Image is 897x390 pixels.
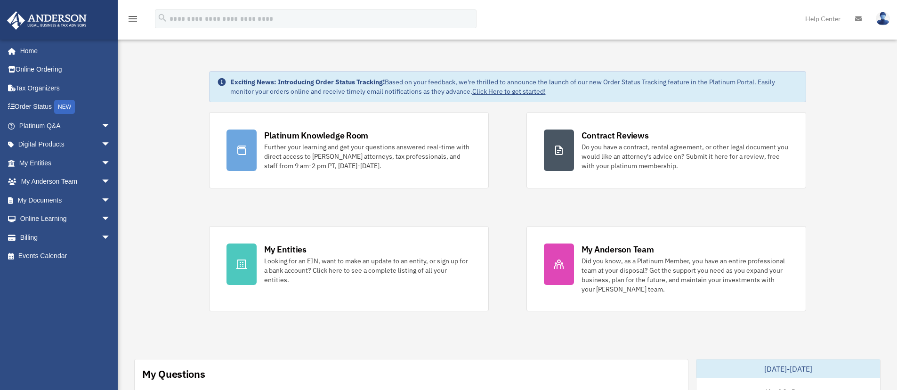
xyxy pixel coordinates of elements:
div: Contract Reviews [582,130,649,141]
a: My Entitiesarrow_drop_down [7,154,125,172]
a: Billingarrow_drop_down [7,228,125,247]
a: Platinum Knowledge Room Further your learning and get your questions answered real-time with dire... [209,112,489,188]
div: Based on your feedback, we're thrilled to announce the launch of our new Order Status Tracking fe... [230,77,798,96]
div: Did you know, as a Platinum Member, you have an entire professional team at your disposal? Get th... [582,256,789,294]
span: arrow_drop_down [101,191,120,210]
span: arrow_drop_down [101,172,120,192]
div: My Entities [264,244,307,255]
span: arrow_drop_down [101,135,120,154]
div: Platinum Knowledge Room [264,130,369,141]
div: My Questions [142,367,205,381]
i: menu [127,13,138,24]
a: Online Learningarrow_drop_down [7,210,125,228]
a: My Anderson Team Did you know, as a Platinum Member, you have an entire professional team at your... [526,226,806,311]
span: arrow_drop_down [101,228,120,247]
a: menu [127,16,138,24]
span: arrow_drop_down [101,210,120,229]
a: Home [7,41,120,60]
div: Further your learning and get your questions answered real-time with direct access to [PERSON_NAM... [264,142,471,171]
span: arrow_drop_down [101,116,120,136]
a: My Entities Looking for an EIN, want to make an update to an entity, or sign up for a bank accoun... [209,226,489,311]
a: Click Here to get started! [472,87,546,96]
a: Online Ordering [7,60,125,79]
a: My Anderson Teamarrow_drop_down [7,172,125,191]
span: arrow_drop_down [101,154,120,173]
img: User Pic [876,12,890,25]
div: Do you have a contract, rental agreement, or other legal document you would like an attorney's ad... [582,142,789,171]
strong: Exciting News: Introducing Order Status Tracking! [230,78,385,86]
div: My Anderson Team [582,244,654,255]
div: [DATE]-[DATE] [696,359,880,378]
a: Order StatusNEW [7,97,125,117]
a: Platinum Q&Aarrow_drop_down [7,116,125,135]
img: Anderson Advisors Platinum Portal [4,11,89,30]
a: Events Calendar [7,247,125,266]
i: search [157,13,168,23]
div: Looking for an EIN, want to make an update to an entity, or sign up for a bank account? Click her... [264,256,471,284]
div: NEW [54,100,75,114]
a: Contract Reviews Do you have a contract, rental agreement, or other legal document you would like... [526,112,806,188]
a: Tax Organizers [7,79,125,97]
a: My Documentsarrow_drop_down [7,191,125,210]
a: Digital Productsarrow_drop_down [7,135,125,154]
